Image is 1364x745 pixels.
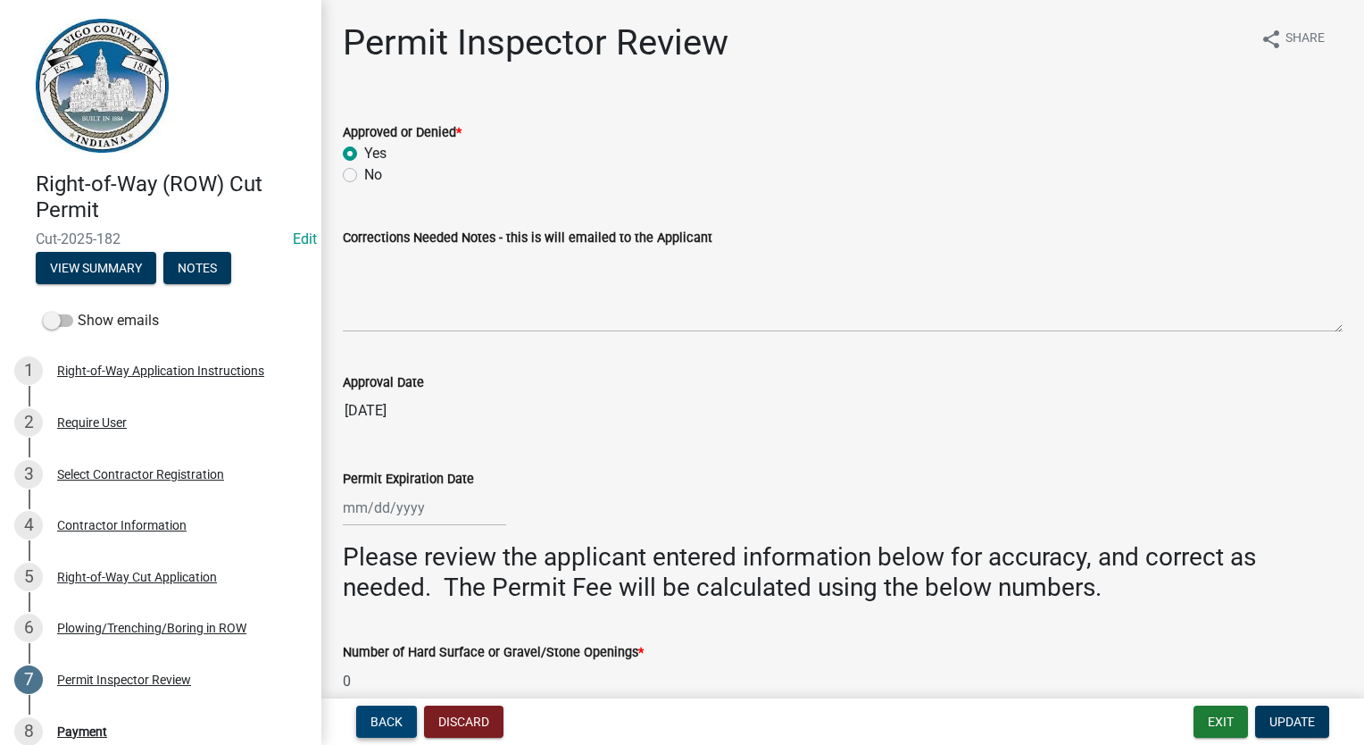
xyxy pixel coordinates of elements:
div: 1 [14,356,43,385]
button: shareShare [1246,21,1339,56]
button: Exit [1193,706,1248,738]
span: Back [370,715,403,729]
button: Update [1255,706,1329,738]
wm-modal-confirm: Notes [163,262,231,276]
div: 3 [14,460,43,489]
wm-modal-confirm: Edit Application Number [293,230,317,247]
input: mm/dd/yyyy [343,490,506,526]
label: Corrections Needed Notes - this is will emailed to the Applicant [343,232,712,245]
div: Require User [57,416,127,429]
h1: Permit Inspector Review [343,21,728,64]
label: Show emails [43,310,159,331]
span: Cut-2025-182 [36,230,286,247]
label: Yes [364,143,387,164]
div: Right-of-Way Application Instructions [57,364,264,377]
button: Discard [424,706,503,738]
a: Edit [293,230,317,247]
div: 7 [14,665,43,694]
label: Permit Expiration Date [343,473,474,486]
div: 6 [14,614,43,642]
label: Approval Date [343,377,424,389]
div: Right-of-Way Cut Application [57,571,217,583]
div: 2 [14,408,43,437]
button: Notes [163,252,231,284]
span: Share [1285,29,1325,50]
button: View Summary [36,252,156,284]
img: Vigo County, Indiana [36,19,169,153]
div: 5 [14,563,43,591]
div: Payment [57,725,107,738]
wm-modal-confirm: Summary [36,262,156,276]
h3: Please review the applicant entered information below for accuracy, and correct as needed. The Pe... [343,542,1343,602]
span: Update [1269,715,1315,729]
div: Select Contractor Registration [57,468,224,481]
h4: Right-of-Way (ROW) Cut Permit [36,172,307,223]
label: No [364,164,382,186]
label: Number of Hard Surface or Gravel/Stone Openings [343,647,644,659]
div: Plowing/Trenching/Boring in ROW [57,622,246,634]
label: Approved or Denied [343,127,462,139]
button: Back [356,706,417,738]
div: Permit Inspector Review [57,674,191,686]
div: Contractor Information [57,519,187,532]
i: share [1260,29,1282,50]
div: 4 [14,511,43,540]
